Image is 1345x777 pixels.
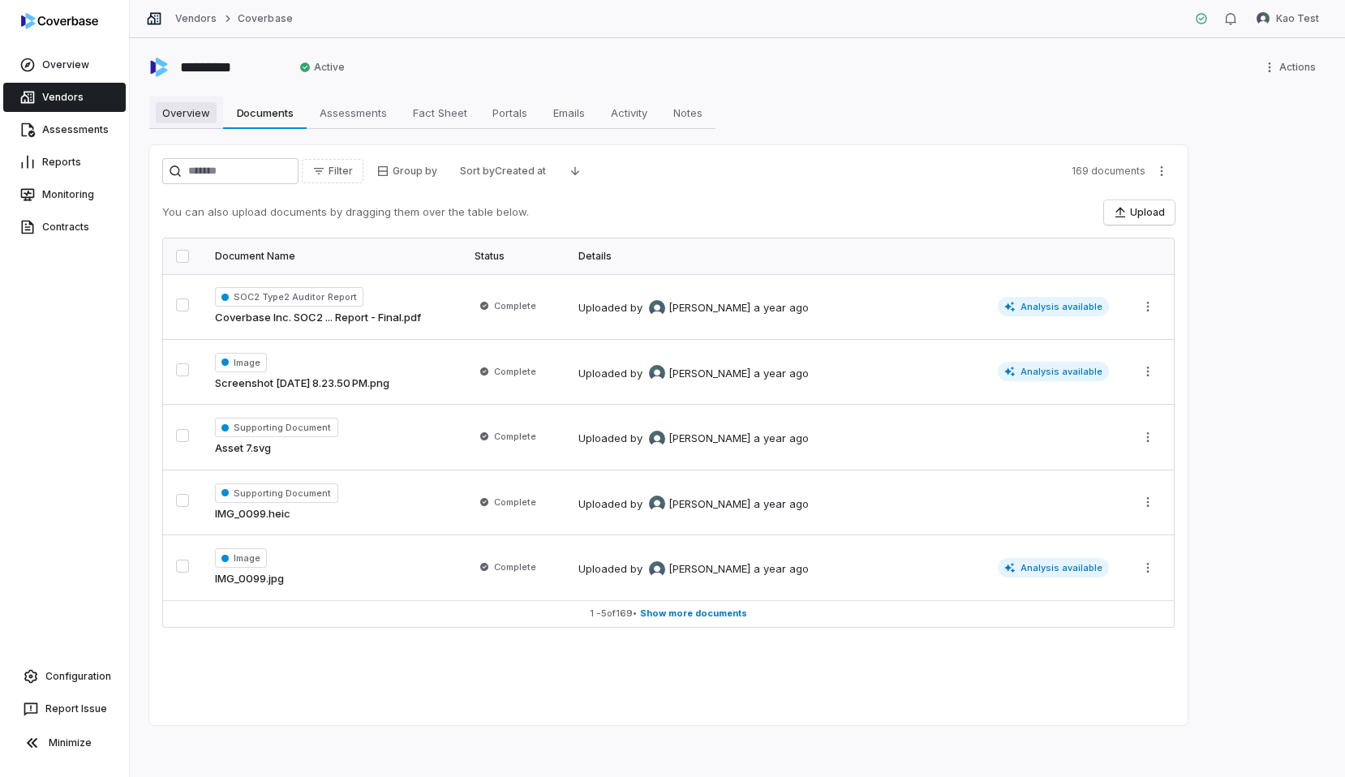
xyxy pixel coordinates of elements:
[494,496,536,509] span: Complete
[1135,294,1161,319] button: More actions
[494,430,536,443] span: Complete
[175,12,217,25] a: Vendors
[668,366,750,382] span: [PERSON_NAME]
[494,365,536,378] span: Complete
[559,159,591,183] button: Descending
[668,431,750,447] span: [PERSON_NAME]
[215,376,389,392] a: Screenshot [DATE] 8.23.50 PM.png
[215,440,271,457] a: Asset 7.svg
[630,300,750,316] div: by
[302,159,363,183] button: Filter
[486,102,534,123] span: Portals
[406,102,474,123] span: Fact Sheet
[569,165,582,178] svg: Descending
[630,496,750,512] div: by
[1135,556,1161,580] button: More actions
[367,159,447,183] button: Group by
[630,561,750,577] div: by
[215,287,363,307] span: SOC2 Type2 Auditor Report
[578,250,1109,263] div: Details
[494,299,536,312] span: Complete
[1104,200,1175,225] button: Upload
[578,365,809,381] div: Uploaded
[1258,55,1326,79] button: More actions
[238,12,292,25] a: Coverbase
[21,13,98,29] img: logo-D7KZi-bG.svg
[668,300,750,316] span: [PERSON_NAME]
[215,571,284,587] a: IMG_0099.jpg
[1247,6,1329,31] button: Kao Test avatarKao Test
[649,431,665,447] img: Zi Chong Kao avatar
[230,102,300,123] span: Documents
[3,83,126,112] a: Vendors
[1257,12,1270,25] img: Kao Test avatar
[998,558,1110,577] span: Analysis available
[215,548,267,568] span: Image
[667,102,709,123] span: Notes
[215,250,449,263] div: Document Name
[313,102,393,123] span: Assessments
[649,300,665,316] img: Zi Chong Kao avatar
[450,159,556,183] button: Sort byCreated at
[754,366,809,382] div: a year ago
[494,560,536,573] span: Complete
[3,115,126,144] a: Assessments
[604,102,654,123] span: Activity
[3,212,126,242] a: Contracts
[3,148,126,177] a: Reports
[754,431,809,447] div: a year ago
[1135,490,1161,514] button: More actions
[1276,12,1319,25] span: Kao Test
[1072,165,1145,178] span: 169 documents
[668,496,750,513] span: [PERSON_NAME]
[578,496,809,512] div: Uploaded
[754,561,809,577] div: a year ago
[754,300,809,316] div: a year ago
[998,362,1110,381] span: Analysis available
[299,61,345,74] span: Active
[163,601,1174,627] button: 1 -5of169• Show more documents
[649,365,665,381] img: Zi Chong Kao avatar
[547,102,591,123] span: Emails
[1135,359,1161,384] button: More actions
[1149,159,1175,183] button: More actions
[668,561,750,577] span: [PERSON_NAME]
[6,694,122,723] button: Report Issue
[215,483,338,503] span: Supporting Document
[640,607,747,620] span: Show more documents
[6,662,122,691] a: Configuration
[6,727,122,759] button: Minimize
[630,365,750,381] div: by
[578,561,809,577] div: Uploaded
[215,418,338,437] span: Supporting Document
[649,561,665,577] img: Zi Chong Kao avatar
[578,431,809,447] div: Uploaded
[162,204,529,221] p: You can also upload documents by dragging them over the table below.
[998,297,1110,316] span: Analysis available
[578,300,809,316] div: Uploaded
[1135,425,1161,449] button: More actions
[215,353,267,372] span: Image
[649,496,665,512] img: Zi Chong Kao avatar
[630,431,750,447] div: by
[3,180,126,209] a: Monitoring
[215,310,421,326] a: Coverbase Inc. SOC2 ... Report - Final.pdf
[754,496,809,513] div: a year ago
[3,50,126,79] a: Overview
[156,102,217,123] span: Overview
[475,250,552,263] div: Status
[215,506,290,522] a: IMG_0099.heic
[329,165,353,178] span: Filter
